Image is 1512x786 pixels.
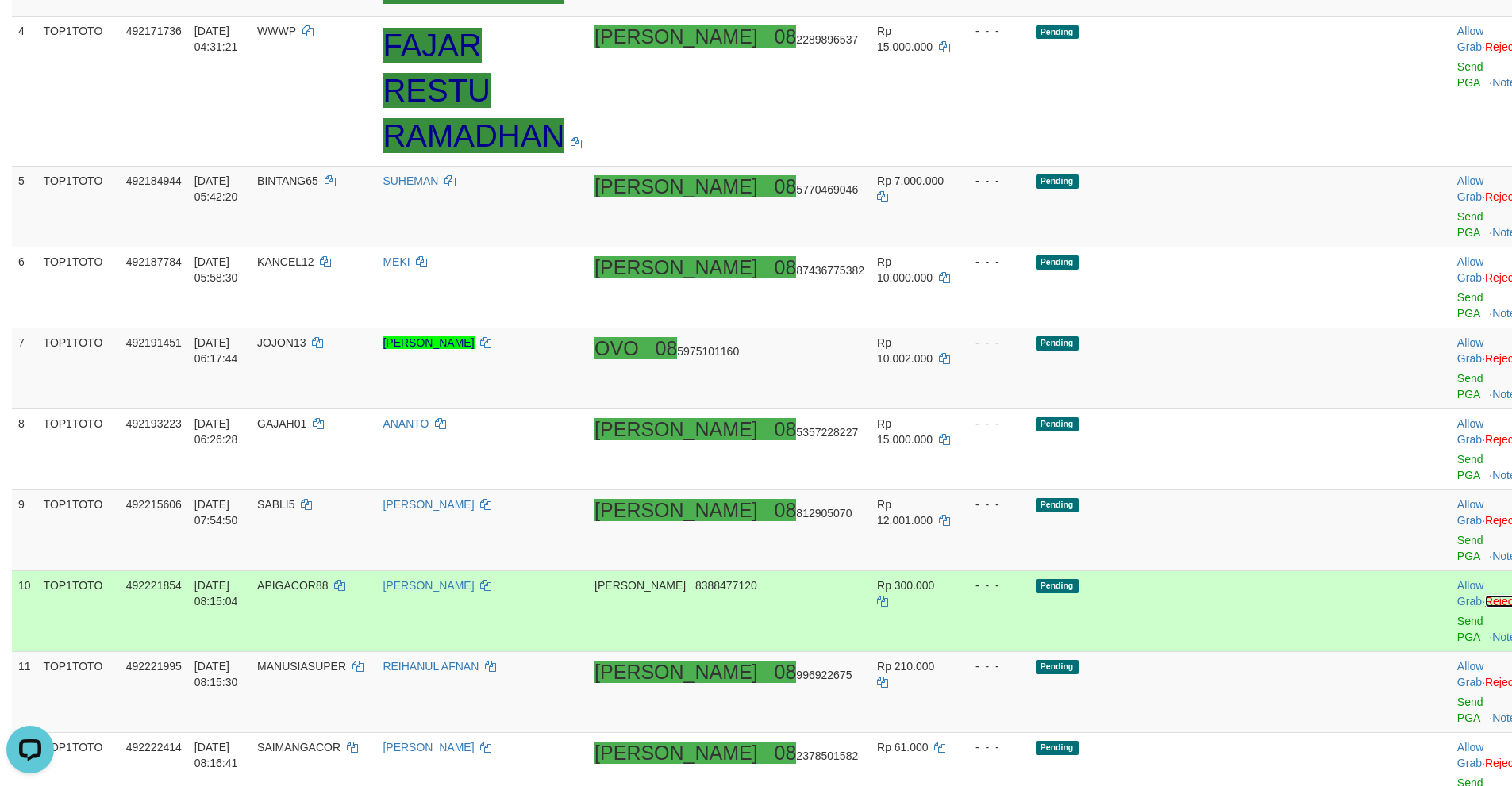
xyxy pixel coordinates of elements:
td: TOP1TOTO [37,570,120,651]
ah_el_jm_1756146672679: [PERSON_NAME] [594,25,758,48]
span: 492221854 [126,579,182,592]
span: · [1457,741,1485,769]
ah_el_jm_1756146672679: [PERSON_NAME] [594,418,758,440]
a: Send PGA [1457,615,1483,643]
a: Send PGA [1457,534,1483,562]
span: [PERSON_NAME] [594,579,686,592]
span: SABLI5 [257,498,294,511]
ah_el_jm_1756146672679: 08 [775,661,797,683]
div: - - - [963,739,1023,755]
td: TOP1TOTO [37,651,120,732]
a: [PERSON_NAME] [383,741,474,753]
span: · [1457,660,1485,688]
td: TOP1TOTO [37,166,120,247]
span: · [1457,417,1485,446]
div: - - - [963,335,1023,351]
span: Copy 08812905070 to clipboard [775,507,852,520]
span: [DATE] 06:17:44 [194,336,238,365]
span: Copy 082289896537 to clipboard [775,33,859,46]
ah_el_jm_1756146672679: 08 [775,742,797,764]
span: [DATE] 06:26:28 [194,417,238,446]
a: Send PGA [1457,453,1483,481]
td: TOP1TOTO [37,328,120,408]
td: 8 [12,408,37,489]
span: Copy 08996922675 to clipboard [775,669,852,681]
a: Allow Grab [1457,660,1483,688]
span: 492193223 [126,417,182,430]
span: Pending [1036,498,1079,512]
span: [DATE] 05:42:20 [194,174,238,203]
div: - - - [963,658,1023,674]
a: FAJAR RESTU RAMADHAN [383,46,564,149]
span: [DATE] 08:15:30 [194,660,238,688]
span: [DATE] 08:16:41 [194,741,238,769]
span: WWWP [257,25,296,37]
span: [DATE] 08:15:04 [194,579,238,608]
td: 6 [12,247,37,328]
span: Pending [1036,25,1079,39]
div: - - - [963,254,1023,270]
span: Copy 082378501582 to clipboard [775,750,859,762]
span: · [1457,498,1485,527]
a: Send PGA [1457,372,1483,401]
ah_el_jm_1756146672679: 08 [775,499,797,521]
ah_el_jm_1756146672679: [PERSON_NAME] [594,499,758,521]
div: - - - [963,416,1023,431]
span: 492215606 [126,498,182,511]
td: 9 [12,489,37,570]
ah_el_jm_1755828048544: OVO [594,337,639,359]
span: Pending [1036,174,1079,188]
a: Allow Grab [1457,741,1483,769]
td: 11 [12,651,37,732]
a: Allow Grab [1457,174,1483,203]
span: MANUSIASUPER [257,660,346,673]
a: Allow Grab [1457,255,1483,284]
ah_el_jm_1756146672679: [PERSON_NAME] [594,256,758,278]
td: 7 [12,328,37,408]
span: Rp 12.001.000 [877,498,933,527]
a: MEKI [383,255,410,268]
span: 492171736 [126,25,182,37]
span: 492187784 [126,255,182,268]
td: TOP1TOTO [37,408,120,489]
span: Rp 210.000 [877,660,934,673]
a: [PERSON_NAME] [383,579,474,592]
a: Allow Grab [1457,579,1483,608]
span: GAJAH01 [257,417,306,430]
a: Send PGA [1457,210,1483,239]
span: 492184944 [126,174,182,187]
a: [PERSON_NAME] [383,336,474,349]
span: Copy 085357228227 to clipboard [775,426,859,439]
span: Pending [1036,255,1079,269]
ah_el_jm_1756146672679: [PERSON_NAME] [594,175,758,197]
span: Pending [1036,660,1079,673]
ah_el_jm_1756146672679: 08 [775,418,797,440]
a: Send PGA [1457,60,1483,89]
span: KANCEL12 [257,255,314,268]
span: APIGACOR88 [257,579,328,592]
span: Copy 085975101160 to clipboard [656,345,740,358]
span: [DATE] 07:54:50 [194,498,238,527]
div: - - - [963,497,1023,512]
span: · [1457,579,1485,608]
span: · [1457,336,1485,365]
td: 10 [12,570,37,651]
span: Copy 0887436775382 to clipboard [775,264,864,277]
td: 4 [12,17,37,166]
span: [DATE] 05:58:30 [194,255,238,284]
a: Allow Grab [1457,417,1483,446]
button: Open LiveChat chat widget [6,6,54,54]
span: Rp 10.002.000 [877,336,933,365]
span: Copy 085770469046 to clipboard [775,183,859,196]
td: TOP1TOTO [37,247,120,328]
div: - - - [963,23,1023,39]
td: 5 [12,166,37,247]
td: TOP1TOTO [37,17,120,166]
a: Allow Grab [1457,25,1483,53]
a: SUHEMAN [383,174,438,187]
div: - - - [963,173,1023,189]
span: Rp 300.000 [877,579,934,592]
a: Send PGA [1457,291,1483,320]
span: 492221995 [126,660,182,673]
ah_el_jm_1755828048544: 08 [656,337,678,359]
